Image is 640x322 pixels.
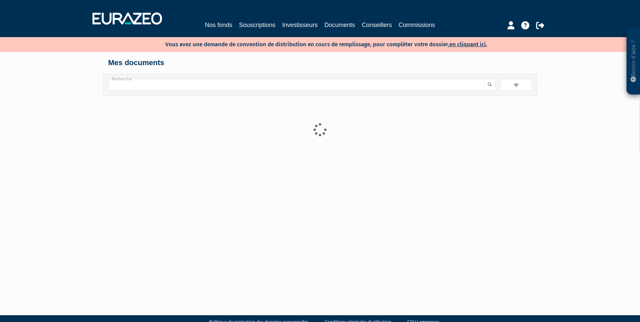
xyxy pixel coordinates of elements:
a: Souscriptions [239,20,275,30]
p: Vous avez une demande de convention de distribution en cours de remplissage, pour compléter votre... [146,39,487,49]
a: Nos fonds [205,20,232,30]
p: Besoin d'aide ? [630,31,637,91]
h4: Mes documents [108,59,532,67]
img: 1732889491-logotype_eurazeo_blanc_rvb.png [92,12,162,25]
input: Recherche [109,79,484,90]
a: Investisseurs [282,20,317,30]
a: Documents [325,20,355,31]
img: filter.svg [513,82,519,88]
a: en cliquant ici. [449,41,487,48]
a: Commissions [399,20,435,30]
a: Conseillers [362,20,392,30]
